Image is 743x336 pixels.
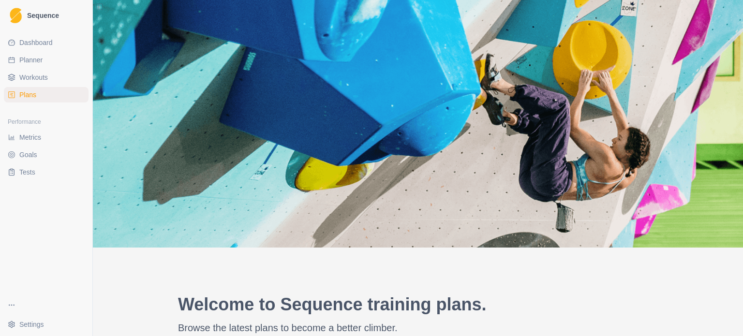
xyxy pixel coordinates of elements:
a: LogoSequence [4,4,89,27]
h2: Welcome to Sequence training plans. [178,294,658,315]
span: Dashboard [19,38,53,47]
img: Logo [10,8,22,24]
span: Workouts [19,73,48,82]
div: Performance [4,114,89,130]
span: Tests [19,167,35,177]
span: Metrics [19,132,41,142]
a: Tests [4,164,89,180]
a: Metrics [4,130,89,145]
span: Planner [19,55,43,65]
a: Workouts [4,70,89,85]
a: Goals [4,147,89,162]
span: Sequence [27,12,59,19]
a: Plans [4,87,89,102]
a: Dashboard [4,35,89,50]
a: Planner [4,52,89,68]
p: Browse the latest plans to become a better climber. [178,321,658,335]
span: Goals [19,150,37,160]
span: Plans [19,90,36,100]
button: Settings [4,317,89,332]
